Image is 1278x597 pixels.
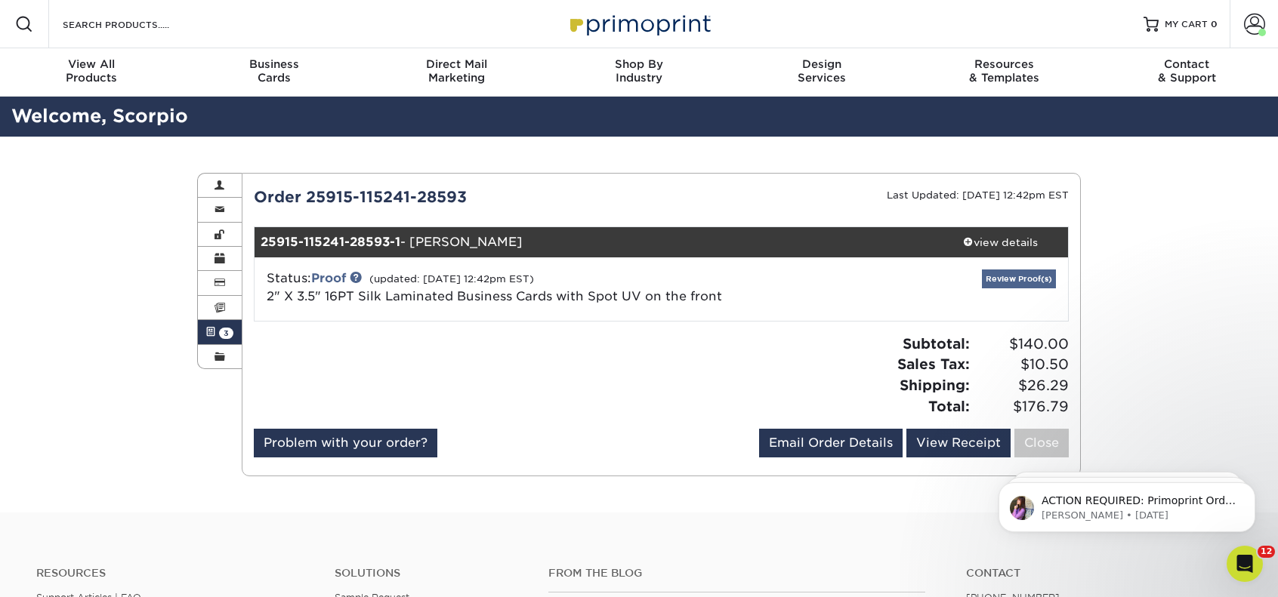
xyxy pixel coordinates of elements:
[974,334,1069,355] span: $140.00
[548,567,925,580] h4: From the Blog
[183,48,366,97] a: BusinessCards
[932,235,1068,250] div: view details
[365,57,548,85] div: Marketing
[254,429,437,457] a: Problem with your order?
[365,57,548,71] span: Direct Mail
[183,57,366,85] div: Cards
[267,289,722,303] a: 2" X 3.5" 16PT Silk Laminated Business Cards with Spot UV on the front
[913,48,1096,97] a: Resources& Templates
[906,429,1011,457] a: View Receipt
[1227,546,1263,582] iframe: Intercom live chat
[365,48,548,97] a: Direct MailMarketing
[1095,57,1278,71] span: Contact
[548,57,730,85] div: Industry
[887,189,1069,201] small: Last Updated: [DATE] 12:42pm EST
[913,57,1096,71] span: Resources
[1165,18,1208,31] span: MY CART
[548,48,730,97] a: Shop ByIndustry
[897,355,970,372] strong: Sales Tax:
[966,567,1242,580] a: Contact
[974,396,1069,417] span: $176.79
[1095,57,1278,85] div: & Support
[900,377,970,393] strong: Shipping:
[563,8,715,40] img: Primoprint
[1014,429,1069,457] a: Close
[1095,48,1278,97] a: Contact& Support
[730,48,913,97] a: DesignServices
[1258,546,1275,558] span: 12
[219,328,233,339] span: 3
[198,320,242,344] a: 3
[61,15,208,33] input: SEARCH PRODUCTS.....
[932,227,1068,257] a: view details
[1211,19,1218,29] span: 0
[548,57,730,71] span: Shop By
[255,269,797,306] div: Status:
[928,398,970,414] strong: Total:
[255,227,933,257] div: - [PERSON_NAME]
[183,57,366,71] span: Business
[36,567,312,580] h4: Resources
[730,57,913,71] span: Design
[974,375,1069,396] span: $26.29
[261,235,400,249] strong: 25915-115241-28593-1
[974,354,1069,375] span: $10.50
[903,335,970,352] strong: Subtotal:
[335,567,525,580] h4: Solutions
[913,57,1096,85] div: & Templates
[976,451,1278,556] iframe: Intercom notifications message
[311,271,346,285] a: Proof
[982,269,1056,288] a: Review Proof(s)
[759,429,903,457] a: Email Order Details
[369,273,534,285] small: (updated: [DATE] 12:42pm EST)
[242,186,662,208] div: Order 25915-115241-28593
[730,57,913,85] div: Services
